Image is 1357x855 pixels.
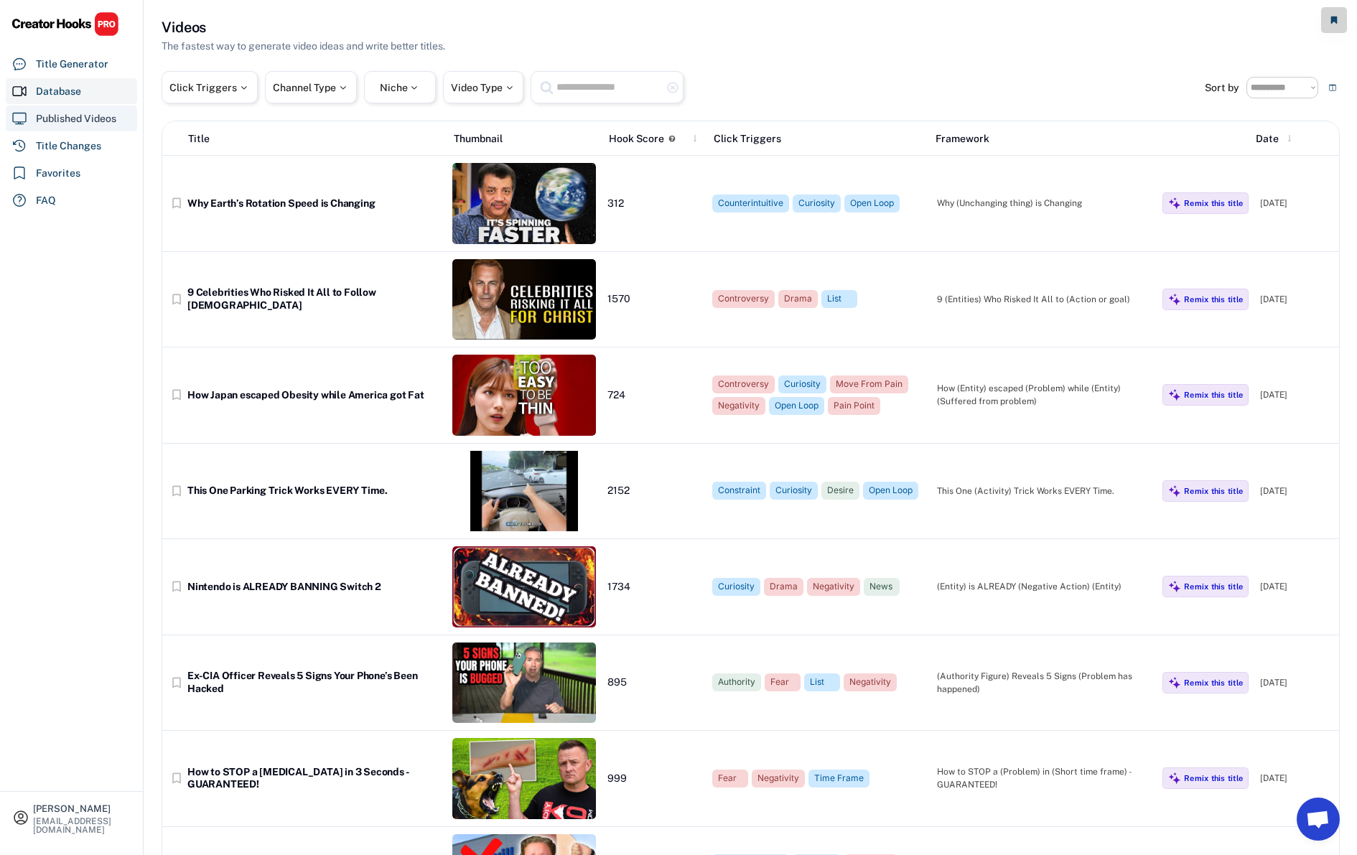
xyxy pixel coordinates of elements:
div: [EMAIL_ADDRESS][DOMAIN_NAME] [33,817,131,834]
img: thumbnail%20%2862%29.jpg [452,163,596,244]
div: Remix this title [1184,581,1243,592]
div: (Entity) is ALREADY (Negative Action) (Entity) [937,580,1151,593]
div: 895 [607,676,701,689]
div: Counterintuitive [718,197,783,210]
button: bookmark_border [169,484,184,498]
div: Framework [936,131,1147,146]
div: Negativity [849,676,891,688]
div: List [810,676,834,688]
div: Curiosity [784,378,821,391]
img: thumbnail%20%2846%29.jpg [452,738,596,819]
div: Click Triggers [169,83,250,93]
div: Constraint [718,485,760,497]
button: highlight_remove [666,81,679,94]
div: Title Changes [36,139,101,154]
div: How to STOP a (Problem) in (Short time frame) - GUARANTEED! [937,765,1151,791]
div: News [869,581,894,593]
div: [DATE] [1260,293,1332,306]
div: Nintendo is ALREADY BANNING Switch 2 [187,581,441,594]
div: 1734 [607,581,701,594]
div: Negativity [757,772,799,785]
div: 2152 [607,485,701,497]
div: [PERSON_NAME] [33,804,131,813]
div: Curiosity [718,581,755,593]
div: How Japan escaped Obesity while America got Fat [187,389,441,402]
div: Favorites [36,166,80,181]
img: MagicMajor%20%28Purple%29.svg [1168,293,1181,306]
div: [DATE] [1260,580,1332,593]
div: Remix this title [1184,198,1243,208]
img: thumbnail%20%2869%29.jpg [452,259,596,340]
div: 312 [607,197,701,210]
div: 9 (Entities) Who Risked It All to (Action or goal) [937,293,1151,306]
div: Open Loop [775,400,819,412]
img: MagicMajor%20%28Purple%29.svg [1168,676,1181,689]
div: 9 Celebrities Who Risked It All to Follow [DEMOGRAPHIC_DATA] [187,286,441,312]
div: The fastest way to generate video ideas and write better titles. [162,39,445,54]
div: How (Entity) escaped (Problem) while (Entity) (Suffered from problem) [937,382,1151,408]
div: Why (Unchanging thing) is Changing [937,197,1151,210]
div: Controversy [718,378,769,391]
button: bookmark_border [169,292,184,307]
div: This One (Activity) Trick Works EVERY Time. [937,485,1151,497]
div: Channel Type [273,83,349,93]
button: bookmark_border [169,579,184,594]
img: MagicMajor%20%28Purple%29.svg [1168,388,1181,401]
div: Published Videos [36,111,116,126]
div: Time Frame [814,772,864,785]
div: How to STOP a [MEDICAL_DATA] in 3 Seconds - GUARANTEED! [187,766,441,791]
div: [DATE] [1260,388,1332,401]
div: Database [36,84,81,99]
div: Title [188,131,210,146]
div: Why Earth’s Rotation Speed is Changing [187,197,441,210]
img: CHPRO%20Logo.svg [11,11,119,37]
div: Video Type [451,83,516,93]
div: Curiosity [798,197,835,210]
div: 724 [607,389,701,402]
div: [DATE] [1260,485,1332,497]
img: MagicMajor%20%28Purple%29.svg [1168,772,1181,785]
div: Thumbnail [454,131,597,146]
div: Click Triggers [714,131,925,146]
div: Open Loop [869,485,913,497]
div: Open Loop [850,197,894,210]
div: Date [1256,131,1279,146]
div: Remix this title [1184,390,1243,400]
div: Remix this title [1184,486,1243,496]
div: Ex-CIA Officer Reveals 5 Signs Your Phone’s Been Hacked [187,670,441,695]
button: bookmark_border [169,388,184,402]
div: This One Parking Trick Works EVERY Time. [187,485,441,497]
button: bookmark_border [169,771,184,785]
button: bookmark_border [169,676,184,690]
img: MagicMajor%20%28Purple%29.svg [1168,197,1181,210]
a: Open chat [1297,798,1340,841]
div: Remix this title [1184,678,1243,688]
div: Fear [718,772,742,785]
div: Controversy [718,293,769,305]
img: thumbnail%20%2864%29.jpg [452,451,596,532]
img: MagicMajor%20%28Purple%29.svg [1168,580,1181,593]
img: MagicMajor%20%28Purple%29.svg [1168,485,1181,497]
div: Sort by [1205,83,1239,93]
div: Curiosity [775,485,812,497]
div: Negativity [718,400,760,412]
div: Move From Pain [836,378,903,391]
div: Remix this title [1184,773,1243,783]
div: Drama [784,293,812,305]
button: bookmark_border [169,196,184,210]
div: 1570 [607,293,701,306]
div: Hook Score [609,131,664,146]
div: Desire [827,485,854,497]
img: thumbnail%20%2843%29.jpg [452,643,596,724]
h3: Videos [162,17,206,37]
div: Negativity [813,581,854,593]
div: List [827,293,852,305]
div: FAQ [36,193,56,208]
img: thumbnail%20%2851%29.jpg [452,355,596,436]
